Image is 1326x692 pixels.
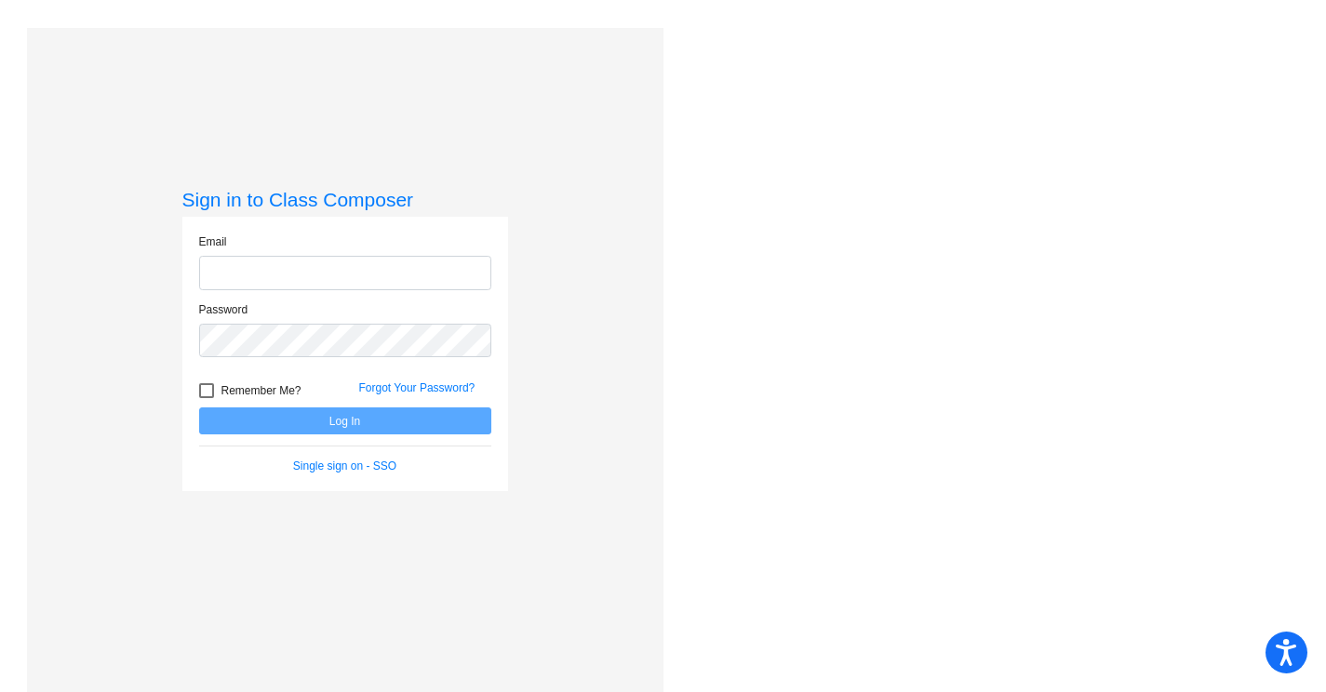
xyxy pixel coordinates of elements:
[199,407,491,434] button: Log In
[221,379,301,402] span: Remember Me?
[293,459,396,472] a: Single sign on - SSO
[199,301,248,318] label: Password
[182,188,508,211] h3: Sign in to Class Composer
[359,381,475,394] a: Forgot Your Password?
[199,233,227,250] label: Email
